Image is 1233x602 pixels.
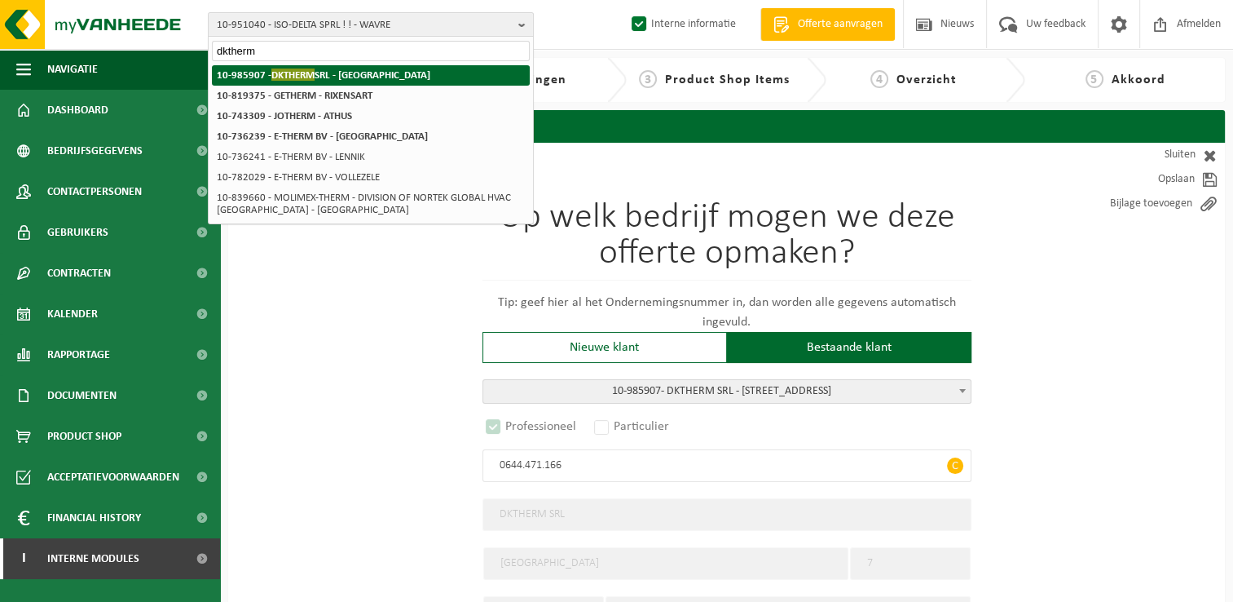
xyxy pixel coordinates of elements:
a: 5Akkoord [1033,70,1217,90]
span: DKTHERM [271,69,315,81]
span: Overzicht [896,73,957,86]
input: Naam [482,498,971,531]
li: 10-839660 - MOLIMEX-THERM - DIVISION OF NORTEK GLOBAL HVAC [GEOGRAPHIC_DATA] - [GEOGRAPHIC_DATA] [212,188,530,220]
span: Dashboard [47,90,108,131]
span: Contracten [47,253,111,294]
a: Opslaan [1078,167,1225,192]
div: Nieuwe klant [482,332,727,363]
span: 10-985907 [612,385,661,397]
label: Professioneel [482,415,581,438]
div: Bestaande klant [727,332,971,363]
h2: Op welk bedrijf mogen we deze offerte opmaken? [228,110,1225,142]
span: Product Shop [47,416,121,457]
span: Contactpersonen [47,171,142,212]
input: Zoeken naar gekoppelde vestigingen [212,41,530,61]
li: 10-736241 - E-THERM BV - LENNIK [212,147,530,167]
h1: Op welk bedrijf mogen we deze offerte opmaken? [482,200,971,281]
span: Gebruikers [47,212,108,253]
strong: 10-985907 - SRL - [GEOGRAPHIC_DATA] [217,69,430,81]
p: Tip: geef hier al het Ondernemingsnummer in, dan worden alle gegevens automatisch ingevuld. [482,293,971,332]
strong: 10-819375 - GETHERM - RIXENSART [217,91,372,101]
a: Bijlage toevoegen [1078,192,1225,216]
span: Financial History [47,498,141,538]
span: Interne modules [47,538,139,579]
span: 5 [1085,70,1103,88]
span: Acceptatievoorwaarden [47,457,179,498]
span: <span class="highlight"><span class="highlight">10-985907</span></span> - DKTHERM SRL - 1410 WATE... [482,379,971,404]
span: Offerte aanvragen [794,16,887,33]
span: Bedrijfsgegevens [47,131,143,171]
span: 3 [639,70,657,88]
span: I [16,538,31,579]
span: Documenten [47,375,117,416]
label: Interne informatie [628,12,736,37]
span: Kalender [47,294,98,334]
li: 10-782029 - E-THERM BV - VOLLEZELE [212,167,530,188]
span: 4 [870,70,888,88]
span: Product Shop Items [665,73,790,86]
span: Akkoord [1112,73,1165,86]
span: Navigatie [47,49,98,90]
span: 10-951040 - ISO-DELTA SPRL ! ! - WAVRE [217,13,512,38]
label: Particulier [591,415,674,438]
button: 10-951040 - ISO-DELTA SPRL ! ! - WAVRE [208,12,534,37]
a: Sluiten [1078,143,1225,167]
strong: 10-743309 - JOTHERM - ATHUS [217,111,352,122]
span: <span class="highlight"><span class="highlight">10-985907</span></span> - DKTHERM SRL - 1410 WATE... [483,380,971,403]
span: Rapportage [47,334,110,375]
a: 3Product Shop Items [635,70,794,90]
input: Straat [483,547,848,580]
a: 4Overzicht [834,70,993,90]
a: Offerte aanvragen [760,8,895,41]
input: Nr [850,547,971,580]
input: Ondernemingsnummer [482,449,971,482]
span: C [947,458,963,474]
strong: 10-736239 - E-THERM BV - [GEOGRAPHIC_DATA] [217,131,428,142]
